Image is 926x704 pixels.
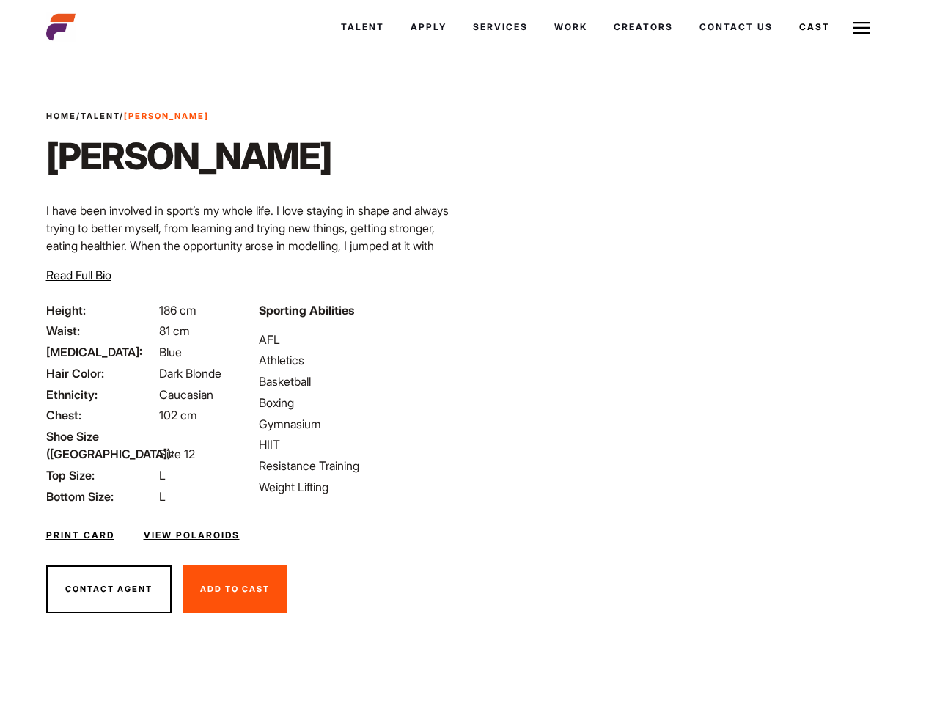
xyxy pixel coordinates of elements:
span: 102 cm [159,408,197,422]
li: HIIT [259,436,454,453]
span: Dark Blonde [159,366,221,381]
button: Contact Agent [46,565,172,614]
span: Caucasian [159,387,213,402]
span: Shoe Size ([GEOGRAPHIC_DATA]): [46,428,156,463]
span: Chest: [46,406,156,424]
p: I have been involved in sport’s my whole life. I love staying in shape and always trying to bette... [46,202,455,342]
span: 186 cm [159,303,196,318]
a: Creators [600,7,686,47]
a: Apply [397,7,460,47]
span: Blue [159,345,182,359]
span: Ethnicity: [46,386,156,403]
span: L [159,468,166,483]
li: Gymnasium [259,415,454,433]
span: Waist: [46,322,156,340]
span: Add To Cast [200,584,270,594]
h1: [PERSON_NAME] [46,134,331,178]
a: Work [541,7,600,47]
button: Read Full Bio [46,266,111,284]
strong: Sporting Abilities [259,303,354,318]
a: Home [46,111,76,121]
a: Contact Us [686,7,786,47]
a: Cast [786,7,843,47]
a: Print Card [46,529,114,542]
span: Read Full Bio [46,268,111,282]
a: Services [460,7,541,47]
li: Weight Lifting [259,478,454,496]
span: [MEDICAL_DATA]: [46,343,156,361]
span: Bottom Size: [46,488,156,505]
li: Basketball [259,373,454,390]
img: Burger icon [853,19,870,37]
li: Athletics [259,351,454,369]
a: Talent [328,7,397,47]
li: Boxing [259,394,454,411]
a: Talent [81,111,120,121]
button: Add To Cast [183,565,287,614]
span: L [159,489,166,504]
li: AFL [259,331,454,348]
strong: [PERSON_NAME] [124,111,209,121]
span: Top Size: [46,466,156,484]
span: Size 12 [159,447,195,461]
span: Hair Color: [46,364,156,382]
li: Resistance Training [259,457,454,474]
a: View Polaroids [144,529,240,542]
img: cropped-aefm-brand-fav-22-square.png [46,12,76,42]
span: / / [46,110,209,122]
span: Height: [46,301,156,319]
span: 81 cm [159,323,190,338]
